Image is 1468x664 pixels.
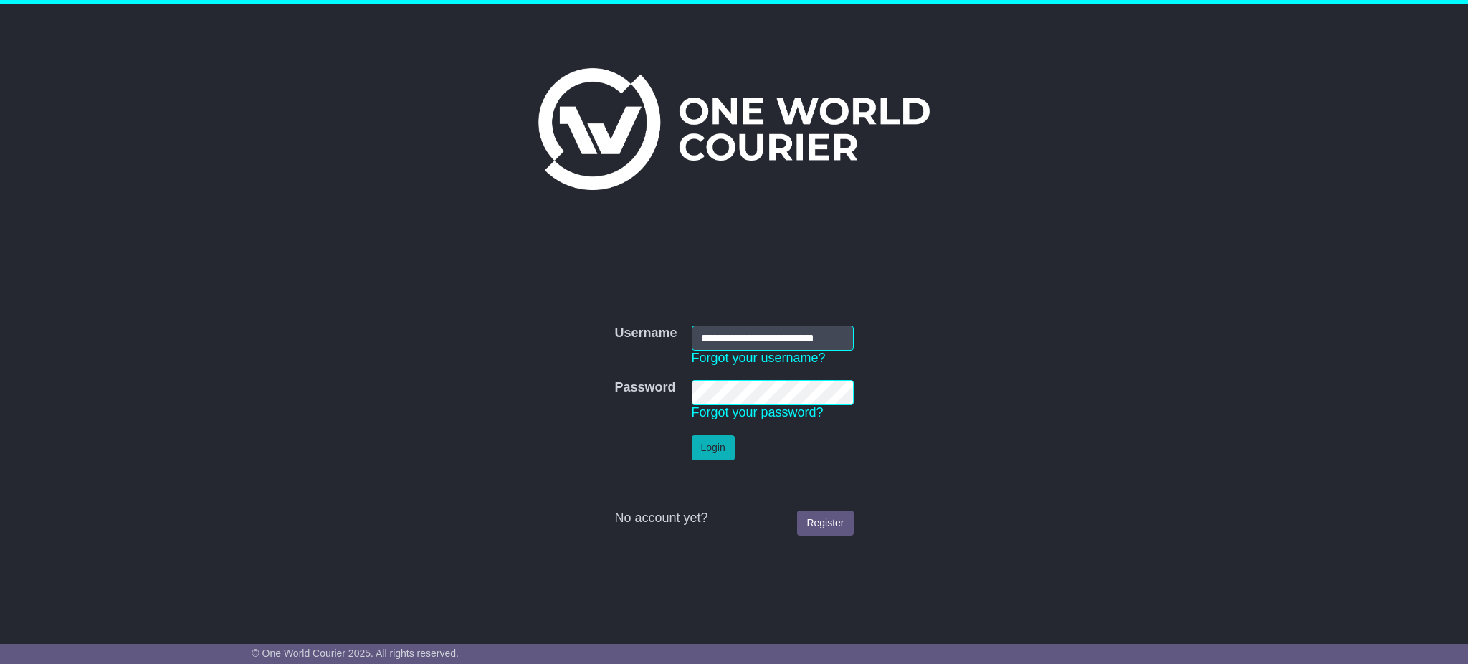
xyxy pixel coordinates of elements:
[538,68,930,190] img: One World
[614,326,677,341] label: Username
[692,405,824,419] a: Forgot your password?
[614,511,853,526] div: No account yet?
[252,648,459,659] span: © One World Courier 2025. All rights reserved.
[692,351,826,365] a: Forgot your username?
[692,435,735,460] button: Login
[797,511,853,536] a: Register
[614,380,675,396] label: Password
